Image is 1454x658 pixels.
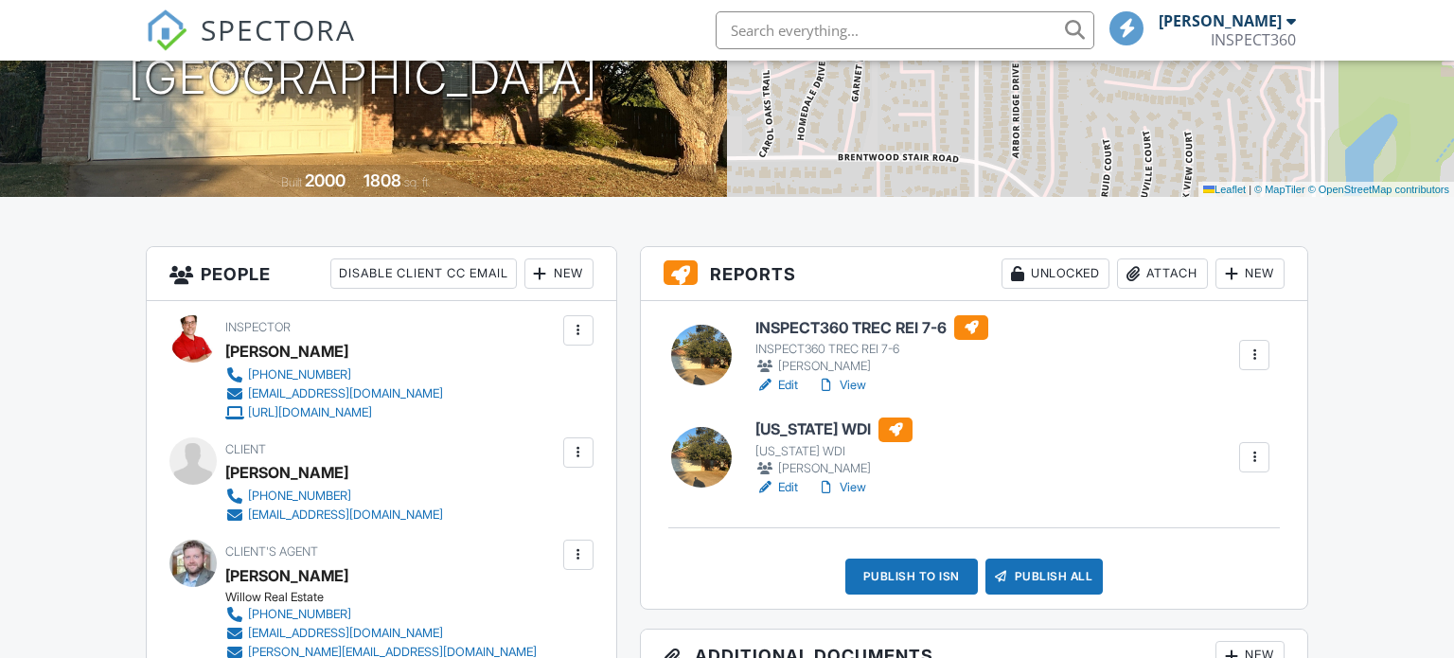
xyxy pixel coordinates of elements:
[1215,258,1285,289] div: New
[755,418,913,478] a: [US_STATE] WDI [US_STATE] WDI [PERSON_NAME]
[147,247,616,301] h3: People
[146,9,187,51] img: The Best Home Inspection Software - Spectora
[1117,258,1208,289] div: Attach
[330,258,517,289] div: Disable Client CC Email
[225,458,348,487] div: [PERSON_NAME]
[201,9,356,49] span: SPECTORA
[404,175,431,189] span: sq. ft.
[248,405,372,420] div: [URL][DOMAIN_NAME]
[225,624,537,643] a: [EMAIL_ADDRESS][DOMAIN_NAME]
[641,247,1308,301] h3: Reports
[248,607,351,622] div: [PHONE_NUMBER]
[225,403,443,422] a: [URL][DOMAIN_NAME]
[755,342,988,357] div: INSPECT360 TREC REI 7-6
[225,590,552,605] div: Willow Real Estate
[248,367,351,382] div: [PHONE_NUMBER]
[225,487,443,506] a: [PHONE_NUMBER]
[146,26,356,65] a: SPECTORA
[248,386,443,401] div: [EMAIL_ADDRESS][DOMAIN_NAME]
[248,626,443,641] div: [EMAIL_ADDRESS][DOMAIN_NAME]
[225,320,291,334] span: Inspector
[817,376,866,395] a: View
[755,459,913,478] div: [PERSON_NAME]
[225,384,443,403] a: [EMAIL_ADDRESS][DOMAIN_NAME]
[281,175,302,189] span: Built
[1249,184,1251,195] span: |
[755,478,798,497] a: Edit
[225,544,318,559] span: Client's Agent
[755,444,913,459] div: [US_STATE] WDI
[225,442,266,456] span: Client
[755,315,988,340] h6: INSPECT360 TREC REI 7-6
[1308,184,1449,195] a: © OpenStreetMap contributors
[845,559,978,595] div: Publish to ISN
[1159,11,1282,30] div: [PERSON_NAME]
[129,4,598,104] h1: [STREET_ADDRESS] [GEOGRAPHIC_DATA]
[524,258,594,289] div: New
[985,559,1104,595] div: Publish All
[225,365,443,384] a: [PHONE_NUMBER]
[225,506,443,525] a: [EMAIL_ADDRESS][DOMAIN_NAME]
[305,170,346,190] div: 2000
[225,605,537,624] a: [PHONE_NUMBER]
[1211,30,1296,49] div: INSPECT360
[755,418,913,442] h6: [US_STATE] WDI
[363,170,401,190] div: 1808
[1002,258,1109,289] div: Unlocked
[716,11,1094,49] input: Search everything...
[225,561,348,590] div: [PERSON_NAME]
[1254,184,1305,195] a: © MapTiler
[817,478,866,497] a: View
[225,337,348,365] div: [PERSON_NAME]
[755,315,988,376] a: INSPECT360 TREC REI 7-6 INSPECT360 TREC REI 7-6 [PERSON_NAME]
[248,507,443,523] div: [EMAIL_ADDRESS][DOMAIN_NAME]
[1203,184,1246,195] a: Leaflet
[755,376,798,395] a: Edit
[755,357,988,376] div: [PERSON_NAME]
[248,489,351,504] div: [PHONE_NUMBER]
